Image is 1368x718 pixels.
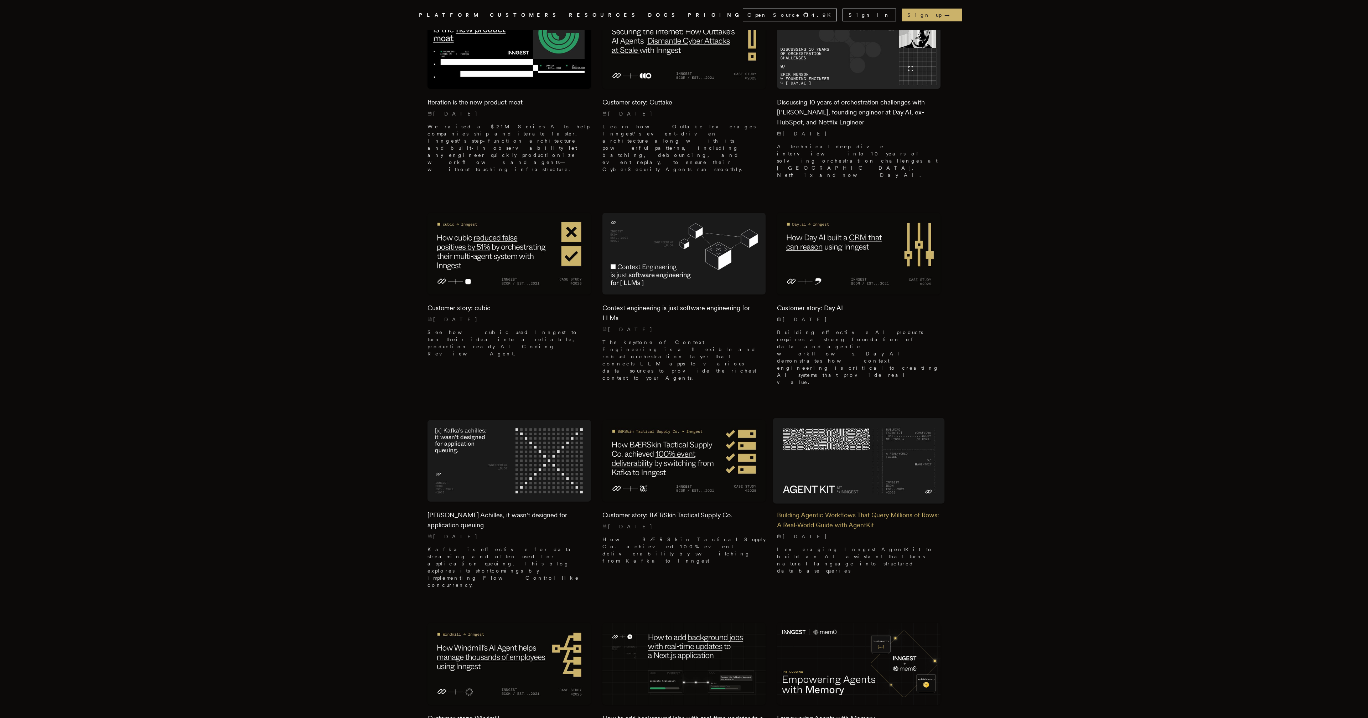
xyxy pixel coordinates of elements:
a: PRICING [688,11,743,20]
h2: Customer story: BÆRSkin Tactical Supply Co. [602,510,766,520]
p: We raised a $21M Series A to help companies ship and iterate faster. Inngest's step-function arch... [427,123,591,173]
p: The keystone of Context Engineering is a flexible and robust orchestration layer that connects LL... [602,339,766,381]
span: Open Source [747,11,800,19]
p: How BÆRSkin Tactical Supply Co. achieved 100% event deliverability by switching from Kafka to Inn... [602,536,766,564]
img: Featured image for Customer story: Day AI blog post [777,213,940,294]
a: Featured image for Customer story: BÆRSkin Tactical Supply Co. blog postCustomer story: BÆRSkin T... [602,420,766,570]
img: Featured image for Building Agentic Workflows That Query Millions of Rows: A Real-World Guide wit... [773,418,945,504]
span: 4.9 K [812,11,835,19]
a: Featured image for Building Agentic Workflows That Query Millions of Rows: A Real-World Guide wit... [777,420,940,580]
h2: Customer story: cubic [427,303,591,313]
p: See how cubic used Inngest to turn their idea into a reliable, production-ready AI Coding Review ... [427,329,591,357]
h2: Customer story: Day AI [777,303,940,313]
a: Featured image for Iteration is the new product moat blog postIteration is the new product moat[D... [427,7,591,178]
h2: Discussing 10 years of orchestration challenges with [PERSON_NAME], founding engineer at Day AI, ... [777,97,940,127]
a: Sign up [902,9,962,21]
a: Featured image for Customer story: Outtake blog postCustomer story: Outtake[DATE] Learn how Outta... [602,7,766,178]
img: Featured image for How to add background jobs with real-time updates to a Next.js application blo... [602,623,766,704]
button: PLATFORM [419,11,481,20]
p: A technical deep dive interview into 10 years of solving orchestration challenges at [GEOGRAPHIC_... [777,143,940,179]
h2: Building Agentic Workflows That Query Millions of Rows: A Real-World Guide with AgentKit [777,510,940,530]
a: Featured image for Discussing 10 years of orchestration challenges with Erik Munson, founding eng... [777,7,940,184]
p: [DATE] [427,110,591,117]
span: → [944,11,957,19]
a: Featured image for Customer story: Day AI blog postCustomer story: Day AI[DATE] Building effectiv... [777,213,940,391]
img: Featured image for Customer story: Windmill blog post [427,623,591,704]
p: Building effective AI products requires a strong foundation of data and agentic workflows. Day AI... [777,329,940,386]
a: Featured image for Customer story: cubic blog postCustomer story: cubic[DATE] See how cubic used ... [427,213,591,363]
p: [DATE] [777,533,940,540]
p: [DATE] [777,316,940,323]
h2: Iteration is the new product moat [427,97,591,107]
img: Featured image for Iteration is the new product moat blog post [427,7,591,88]
img: Featured image for Kafka's Achilles, it wasn't designed for application queuing blog post [427,420,591,502]
img: Featured image for Customer story: BÆRSkin Tactical Supply Co. blog post [602,420,766,502]
a: DOCS [648,11,679,20]
p: Leveraging Inngest AgentKit to build an AI assistant that turns natural language into structured ... [777,546,940,574]
img: Featured image for Customer story: cubic blog post [427,213,591,294]
a: Featured image for Context engineering is just software engineering for LLMs blog postContext eng... [602,213,766,387]
p: [DATE] [602,326,766,333]
a: Sign In [843,9,896,21]
p: [DATE] [427,316,591,323]
a: Featured image for Kafka's Achilles, it wasn't designed for application queuing blog post[PERSON_... [427,420,591,594]
p: [DATE] [602,110,766,117]
h2: Context engineering is just software engineering for LLMs [602,303,766,323]
a: CUSTOMERS [490,11,560,20]
h2: Customer story: Outtake [602,97,766,107]
p: [DATE] [427,533,591,540]
p: Learn how Outtake leverages Inngest's event-driven architecture along with its powerful patterns,... [602,123,766,173]
button: RESOURCES [569,11,639,20]
p: Kafka is effective for data-streaming and often used for application queuing. This blog explores ... [427,546,591,589]
h2: [PERSON_NAME] Achilles, it wasn't designed for application queuing [427,510,591,530]
p: [DATE] [777,130,940,137]
img: Featured image for Discussing 10 years of orchestration challenges with Erik Munson, founding eng... [777,7,940,88]
img: Featured image for Context engineering is just software engineering for LLMs blog post [602,213,766,294]
img: Featured image for Customer story: Outtake blog post [602,7,766,88]
p: [DATE] [602,523,766,530]
img: Featured image for Empowering Agents with Memory blog post [777,623,940,704]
